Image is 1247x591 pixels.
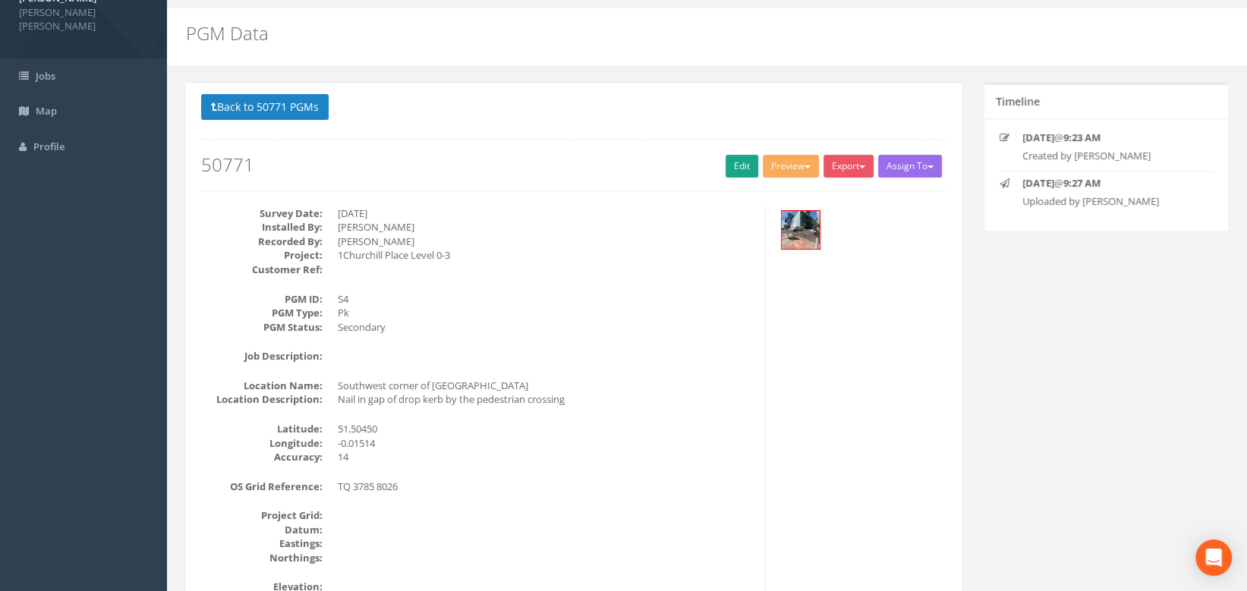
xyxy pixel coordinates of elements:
button: Assign To [878,155,942,178]
strong: [DATE] [1022,130,1054,144]
div: Open Intercom Messenger [1195,539,1232,576]
dt: PGM Type: [201,306,323,320]
dd: TQ 3785 8026 [338,479,754,494]
dd: Nail in gap of drop kerb by the pedestrian crossing [338,392,754,407]
dt: Customer Ref: [201,262,323,277]
dt: Project: [201,248,323,262]
span: Profile [33,140,65,153]
dd: Secondary [338,320,754,335]
strong: 9:27 AM [1063,176,1101,190]
dd: [DATE] [338,206,754,221]
p: @ [1022,176,1196,190]
dt: Datum: [201,523,323,537]
dd: 51.50450 [338,422,754,436]
dt: Recorded By: [201,234,323,249]
a: Edit [726,155,758,178]
p: @ [1022,130,1196,145]
dt: Survey Date: [201,206,323,221]
dt: Project Grid: [201,508,323,523]
strong: 9:23 AM [1063,130,1101,144]
dt: PGM ID: [201,292,323,307]
dt: Northings: [201,551,323,565]
dd: [PERSON_NAME] [338,220,754,234]
span: Map [36,104,57,118]
dt: Longitude: [201,436,323,451]
button: Preview [763,155,819,178]
span: Jobs [36,69,55,83]
button: Export [823,155,874,178]
dd: S4 [338,292,754,307]
dt: OS Grid Reference: [201,479,323,494]
h2: 50771 [201,155,946,174]
dd: 1Churchill Place Level 0-3 [338,248,754,262]
dd: Pk [338,306,754,320]
dt: Accuracy: [201,450,323,464]
button: Back to 50771 PGMs [201,94,329,120]
p: Uploaded by [PERSON_NAME] [1022,194,1196,209]
dd: -0.01514 [338,436,754,451]
p: Created by [PERSON_NAME] [1022,149,1196,163]
span: [PERSON_NAME] [PERSON_NAME] [19,5,148,33]
strong: [DATE] [1022,176,1054,190]
dt: Location Name: [201,379,323,393]
dd: Southwest corner of [GEOGRAPHIC_DATA] [338,379,754,393]
dt: PGM Status: [201,320,323,335]
h5: Timeline [996,96,1040,107]
dt: Job Description: [201,349,323,363]
img: 59e2c83e-8b59-5c6d-8b61-5638c78eea2f_28048002-797b-3eb8-8b79-b38378614c0e_thumb.jpg [782,211,820,249]
dd: 14 [338,450,754,464]
h2: PGM Data [186,24,1050,43]
dt: Installed By: [201,220,323,234]
dt: Location Description: [201,392,323,407]
dd: [PERSON_NAME] [338,234,754,249]
dt: Latitude: [201,422,323,436]
dt: Eastings: [201,536,323,551]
